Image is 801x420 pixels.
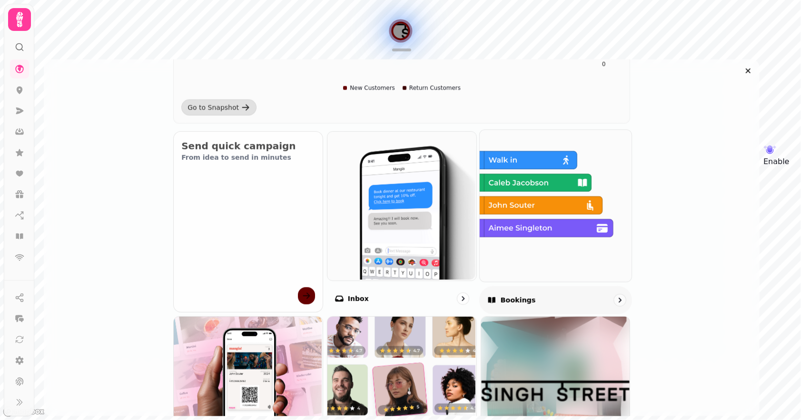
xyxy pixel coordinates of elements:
div: Enable [763,143,801,167]
a: InboxInbox [327,131,477,313]
p: Inbox [348,294,369,303]
tspan: 0 [602,61,606,68]
div: New Customers [343,84,395,92]
a: BookingsBookings [479,129,632,314]
button: Singh Street Aberdeen [393,23,408,39]
img: Inbox [326,131,475,280]
div: Map marker [393,23,408,41]
img: Bookings [478,129,630,281]
a: Go to Snapshot [181,99,257,116]
button: Send quick campaignFrom idea to send in minutes [173,131,323,313]
p: From idea to send in minutes [181,153,315,162]
h2: Send quick campaign [181,139,315,153]
button: Close drawer [741,63,756,78]
div: Return Customers [403,84,461,92]
svg: go to [615,295,624,305]
p: Bookings [500,295,535,305]
svg: go to [458,294,468,303]
a: Mapbox logo [3,406,45,417]
div: Go to Snapshot [188,103,239,112]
